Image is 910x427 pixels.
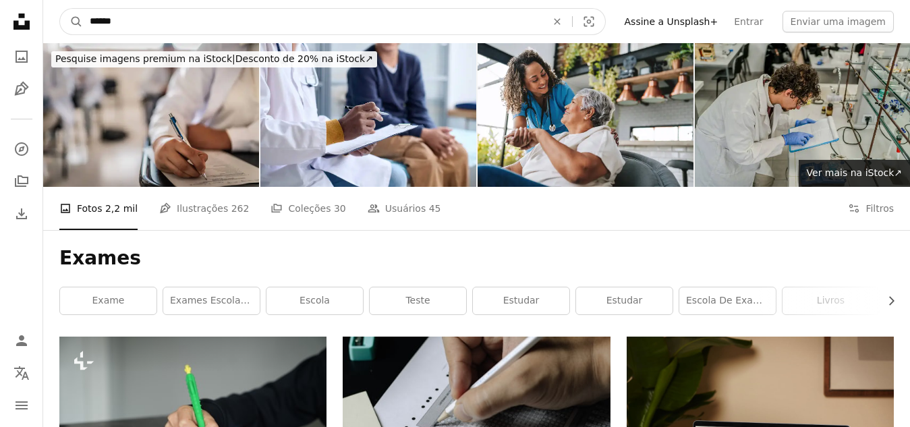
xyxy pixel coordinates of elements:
[60,287,157,314] a: exame
[542,9,572,34] button: Limpar
[783,287,879,314] a: livros
[43,43,259,187] img: Close-up de mulher estudante escrevendo em exame educacional em sala de aula na universidade
[59,8,606,35] form: Pesquise conteúdo visual em todo o site
[60,9,83,34] button: Pesquise na Unsplash
[59,246,894,271] h1: Exames
[370,287,466,314] a: teste
[429,201,441,216] span: 45
[334,201,346,216] span: 30
[799,160,910,187] a: Ver mais na iStock↗
[43,43,385,76] a: Pesquise imagens premium na iStock|Desconto de 20% na iStock↗
[848,187,894,230] button: Filtros
[8,168,35,195] a: Coleções
[231,201,250,216] span: 262
[159,187,249,230] a: Ilustrações 262
[260,43,476,187] img: Médico Segurando Prancheta Consultando Criança
[266,287,363,314] a: escola
[8,327,35,354] a: Entrar / Cadastrar-se
[617,11,727,32] a: Assine a Unsplash+
[8,136,35,163] a: Explorar
[8,392,35,419] button: Menu
[368,187,441,230] a: Usuários 45
[163,287,260,314] a: exames escolares
[573,9,605,34] button: Pesquisa visual
[726,11,771,32] a: Entrar
[8,8,35,38] a: Início — Unsplash
[807,167,902,178] span: Ver mais na iStock ↗
[55,53,235,64] span: Pesquise imagens premium na iStock |
[8,200,35,227] a: Histórico de downloads
[879,287,894,314] button: rolar lista para a direita
[679,287,776,314] a: Escola de exames
[783,11,894,32] button: Enviar uma imagem
[55,53,373,64] span: Desconto de 20% na iStock ↗
[473,287,569,314] a: estudar
[271,187,345,230] a: Coleções 30
[8,360,35,387] button: Idioma
[8,43,35,70] a: Fotos
[576,287,673,314] a: Estudar
[478,43,693,187] img: Home health care patient
[8,76,35,103] a: Ilustrações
